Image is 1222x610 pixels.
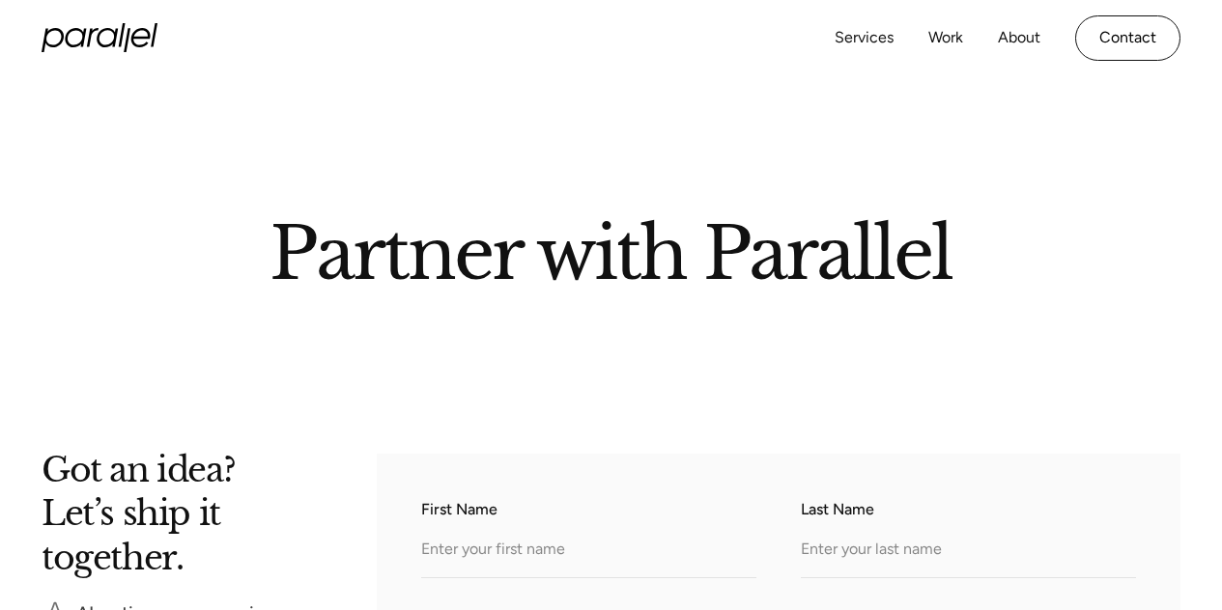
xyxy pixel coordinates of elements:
[42,23,157,52] a: home
[99,220,1123,281] h2: Partner with Parallel
[421,498,756,521] label: First Name
[42,454,319,569] h2: Got an idea? Let’s ship it together.
[835,24,894,52] a: Services
[998,24,1040,52] a: About
[801,498,1136,521] label: Last Name
[928,24,963,52] a: Work
[801,525,1136,578] input: Enter your last name
[421,525,756,578] input: Enter your first name
[1075,15,1180,61] a: Contact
